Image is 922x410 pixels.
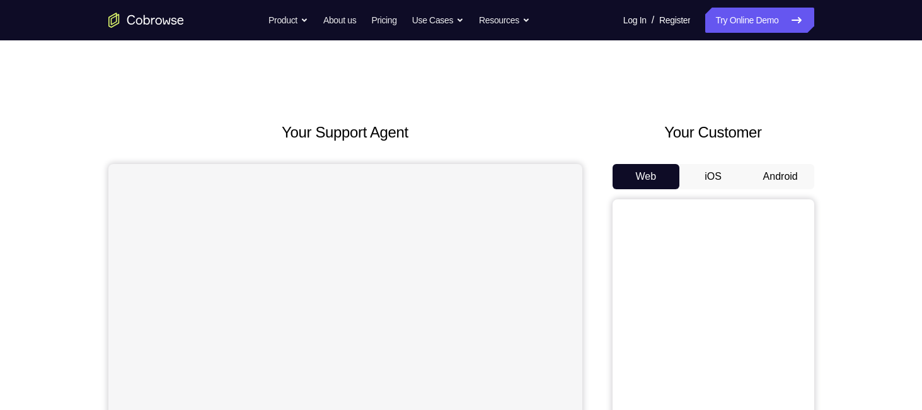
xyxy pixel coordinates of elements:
a: About us [323,8,356,33]
h2: Your Support Agent [108,121,582,144]
button: Product [268,8,308,33]
button: iOS [679,164,747,189]
a: Try Online Demo [705,8,814,33]
button: Web [613,164,680,189]
button: Resources [479,8,530,33]
a: Pricing [371,8,396,33]
a: Log In [623,8,647,33]
button: Android [747,164,814,189]
span: / [652,13,654,28]
button: Use Cases [412,8,464,33]
a: Register [659,8,690,33]
h2: Your Customer [613,121,814,144]
a: Go to the home page [108,13,184,28]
